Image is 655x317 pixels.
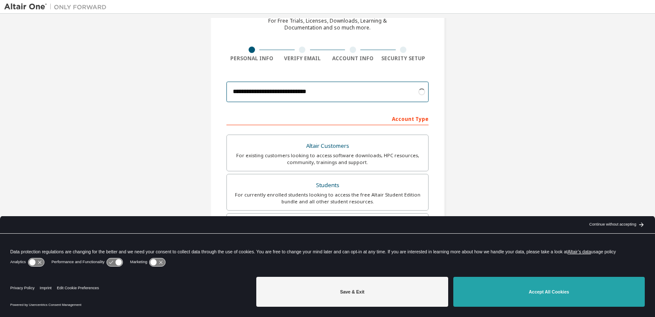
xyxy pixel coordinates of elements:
div: Personal Info [226,55,277,62]
div: Security Setup [378,55,429,62]
div: Verify Email [277,55,328,62]
div: For currently enrolled students looking to access the free Altair Student Edition bundle and all ... [232,191,423,205]
div: Students [232,179,423,191]
div: Account Info [327,55,378,62]
div: Altair Customers [232,140,423,152]
img: Altair One [4,3,111,11]
div: For existing customers looking to access software downloads, HPC resources, community, trainings ... [232,152,423,166]
div: Account Type [226,112,429,125]
div: For Free Trials, Licenses, Downloads, Learning & Documentation and so much more. [268,18,387,31]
